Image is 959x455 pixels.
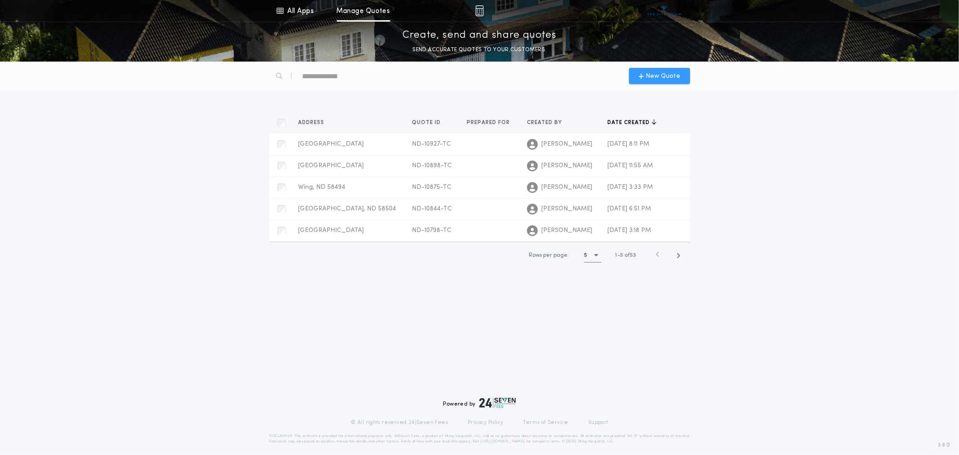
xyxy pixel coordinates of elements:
button: 5 [584,248,602,263]
span: 3.8.0 [938,441,950,449]
button: Created by [527,118,569,127]
span: [GEOGRAPHIC_DATA] [298,162,364,169]
a: Privacy Policy [468,419,504,426]
span: ND-10927-TC [412,141,451,147]
span: [GEOGRAPHIC_DATA] [298,227,364,234]
span: ND-10798-TC [412,227,451,234]
span: [PERSON_NAME] [541,183,592,192]
span: [DATE] 3:18 PM [607,227,651,234]
span: [DATE] 6:51 PM [607,205,651,212]
p: © All rights reserved. 24|Seven Fees [351,419,448,426]
div: Powered by [443,397,516,408]
p: DISCLAIMER: This estimate is provided for informational purposes only. 24|Seven Fees, a product o... [269,433,690,444]
span: [PERSON_NAME] [541,161,592,170]
span: ND-10844-TC [412,205,452,212]
a: Support [588,419,608,426]
span: [PERSON_NAME] [541,226,592,235]
span: ND-10875-TC [412,184,451,191]
span: Rows per page: [529,253,569,258]
span: [GEOGRAPHIC_DATA] [298,141,364,147]
span: [DATE] 8:11 PM [607,141,649,147]
span: [GEOGRAPHIC_DATA], ND 58504 [298,205,396,212]
p: SEND ACCURATE QUOTES TO YOUR CUSTOMERS. [412,45,546,54]
span: [DATE] 11:55 AM [607,162,653,169]
span: [PERSON_NAME] [541,205,592,214]
span: Date created [607,119,651,126]
button: Date created [607,118,656,127]
span: Quote ID [412,119,442,126]
h1: 5 [584,251,587,260]
span: Created by [527,119,564,126]
span: ND-10898-TC [412,162,452,169]
img: img [475,5,484,16]
span: [PERSON_NAME] [541,140,592,149]
button: New Quote [629,68,690,84]
a: [URL][DOMAIN_NAME] [480,440,525,443]
img: logo [479,397,516,408]
span: of 53 [625,251,636,259]
button: Address [298,118,331,127]
button: Quote ID [412,118,447,127]
span: Prepared for [467,119,512,126]
img: vs-icon [647,6,681,15]
span: Wing, ND 58494 [298,184,345,191]
span: [DATE] 3:33 PM [607,184,653,191]
a: Terms of Service [523,419,568,426]
span: 5 [620,253,624,258]
span: Address [298,119,326,126]
span: New Quote [646,71,680,81]
span: 1 [616,253,617,258]
p: Create, send and share quotes [402,28,557,43]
